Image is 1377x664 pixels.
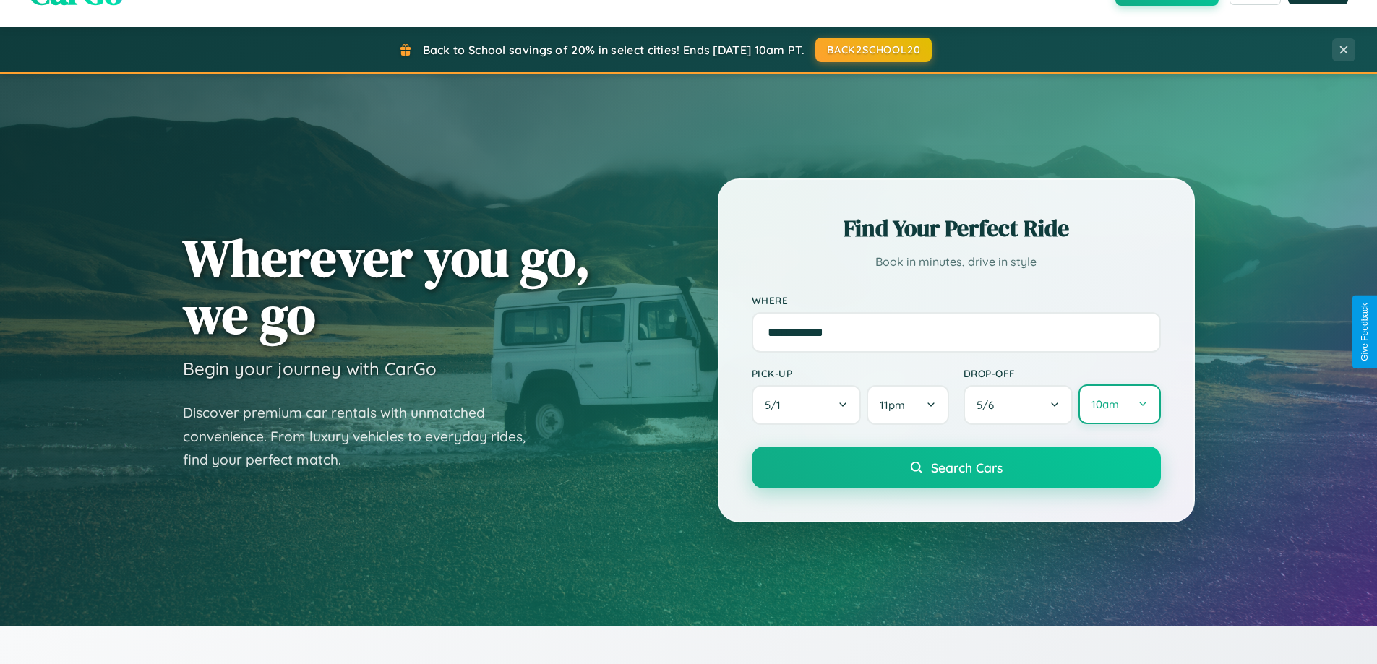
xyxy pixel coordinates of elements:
[752,212,1161,244] h2: Find Your Perfect Ride
[964,367,1161,379] label: Drop-off
[880,398,905,412] span: 11pm
[765,398,788,412] span: 5 / 1
[977,398,1001,412] span: 5 / 6
[815,38,932,62] button: BACK2SCHOOL20
[423,43,805,57] span: Back to School savings of 20% in select cities! Ends [DATE] 10am PT.
[752,385,862,425] button: 5/1
[964,385,1073,425] button: 5/6
[752,447,1161,488] button: Search Cars
[183,229,591,343] h1: Wherever you go, we go
[1078,384,1160,424] button: 10am
[752,251,1161,272] p: Book in minutes, drive in style
[752,294,1161,306] label: Where
[931,460,1003,475] span: Search Cars
[183,358,437,379] h3: Begin your journey with CarGo
[1360,303,1370,361] div: Give Feedback
[867,385,948,425] button: 11pm
[752,367,949,379] label: Pick-up
[183,401,544,472] p: Discover premium car rentals with unmatched convenience. From luxury vehicles to everyday rides, ...
[1091,397,1119,411] span: 10am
